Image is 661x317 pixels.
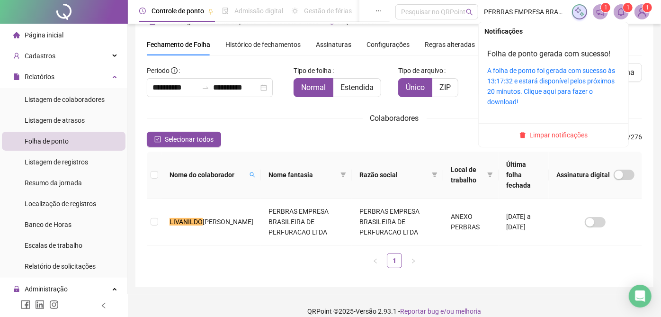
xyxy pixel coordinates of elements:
[406,253,421,268] li: Próxima página
[25,117,85,124] span: Listagem de atrasos
[617,8,625,16] span: bell
[170,170,246,180] span: Nome do colaborador
[499,152,549,199] th: Última folha fechada
[13,286,20,292] span: lock
[338,18,377,25] span: Faça um tour
[25,137,69,145] span: Folha de ponto
[373,258,378,264] span: left
[387,254,402,268] a: 1
[25,285,68,293] span: Administração
[202,84,209,91] span: to
[100,302,107,309] span: left
[596,8,605,16] span: notification
[485,163,495,187] span: filter
[21,300,30,309] span: facebook
[25,96,105,103] span: Listagem de colaboradores
[430,168,439,182] span: filter
[158,18,257,25] span: Leia o artigo sobre folha de ponto
[411,258,416,264] span: right
[646,4,649,11] span: 1
[375,8,382,14] span: ellipsis
[261,199,352,245] td: PERBRAS EMPRESA BRASILEIRA DE PERFURACAO LTDA
[294,65,331,76] span: Tipo de folha
[398,65,443,76] span: Tipo de arquivo
[25,200,96,208] span: Localização de registros
[152,7,204,15] span: Controle de ponto
[530,130,588,140] span: Limpar notificações
[516,129,592,141] button: Limpar notificações
[604,4,607,11] span: 1
[401,308,482,315] span: Reportar bug e/ou melhoria
[301,83,326,92] span: Normal
[202,84,209,91] span: swap-right
[339,168,348,182] span: filter
[13,73,20,80] span: file
[406,83,425,92] span: Único
[356,308,377,315] span: Versão
[359,170,428,180] span: Razão social
[25,158,88,166] span: Listagem de registros
[387,253,402,268] li: 1
[626,4,630,11] span: 1
[170,218,203,226] mark: LIVANILDO
[316,41,351,48] span: Assinaturas
[25,73,54,81] span: Relatórios
[208,9,214,14] span: pushpin
[487,172,493,178] span: filter
[466,9,473,16] span: search
[340,172,346,178] span: filter
[439,83,451,92] span: ZIP
[222,8,229,14] span: file-done
[556,170,610,180] span: Assinatura digital
[443,199,499,245] td: ANEXO PERBRAS
[352,199,443,245] td: PERBRAS EMPRESA BRASILEIRA DE PERFURACAO LTDA
[629,285,652,308] div: Open Intercom Messenger
[25,221,71,228] span: Banco de Horas
[25,52,55,60] span: Cadastros
[165,134,214,145] span: Selecionar todos
[13,53,20,59] span: user-add
[49,300,59,309] span: instagram
[368,253,383,268] button: left
[366,41,410,48] span: Configurações
[601,3,610,12] sup: 1
[248,168,257,182] span: search
[35,300,45,309] span: linkedin
[425,41,475,48] span: Regras alteradas
[25,263,96,270] span: Relatório de solicitações
[25,31,63,39] span: Página inicial
[635,5,649,19] img: 87329
[147,67,170,74] span: Período
[451,164,483,185] span: Local de trabalho
[484,26,623,36] div: Notificações
[203,218,253,226] span: [PERSON_NAME]
[234,7,283,15] span: Admissão digital
[268,170,337,180] span: Nome fantasia
[250,172,255,178] span: search
[643,3,652,12] sup: Atualize o seu contato no menu Meus Dados
[147,41,210,48] span: Fechamento de Folha
[147,132,221,147] button: Selecionar todos
[499,199,549,245] td: [DATE] a [DATE]
[275,18,319,25] span: Assista o vídeo
[368,253,383,268] li: Página anterior
[487,67,615,106] a: A folha de ponto foi gerada com sucesso às 13:17:32 e estará disponível pelos próximos 20 minutos...
[292,8,298,14] span: sun
[340,83,374,92] span: Estendida
[25,242,82,249] span: Escalas de trabalho
[171,67,178,74] span: info-circle
[487,49,610,58] a: Folha de ponto gerada com sucesso!
[13,32,20,38] span: home
[623,3,633,12] sup: 1
[225,41,301,48] span: Histórico de fechamentos
[484,7,566,17] span: PERBRAS EMPRESA BRASILEIRA DE PERFURACAO LTDA
[25,179,82,187] span: Resumo da jornada
[139,8,146,14] span: clock-circle
[370,114,419,123] span: Colaboradores
[406,253,421,268] button: right
[432,172,438,178] span: filter
[574,7,585,17] img: sparkle-icon.fc2bf0ac1784a2077858766a79e2daf3.svg
[154,136,161,143] span: check-square
[519,132,526,138] span: delete
[304,7,352,15] span: Gestão de férias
